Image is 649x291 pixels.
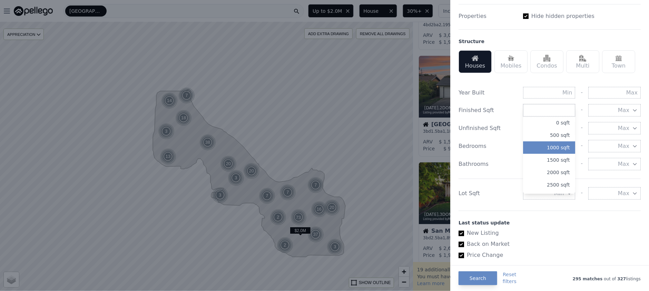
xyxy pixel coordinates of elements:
div: Bathrooms [459,160,518,168]
label: Hide hidden properties [531,12,594,20]
img: Houses [472,55,479,62]
input: Price Change [459,253,464,258]
div: - [581,104,583,117]
div: - [581,140,583,152]
button: 0 sqft [523,117,576,129]
div: Min [523,104,576,194]
button: Max [588,158,641,170]
label: Price Change [459,251,635,259]
button: 2500 sqft [523,179,576,191]
div: - [581,187,583,200]
span: 295 matches [573,277,603,281]
div: Mobiles [494,50,528,73]
button: 3000 sqft [523,191,576,203]
button: Max [588,122,641,134]
div: - [581,122,583,134]
button: 1000 sqft [523,141,576,154]
span: Max [618,106,629,114]
button: Max [588,187,641,200]
div: Structure [459,38,484,45]
span: Max [618,142,629,150]
div: out of listings [517,275,641,282]
span: Max [618,124,629,132]
img: Mobiles [508,55,514,62]
button: 500 sqft [523,129,576,141]
span: Max [618,160,629,168]
button: Max [588,104,641,117]
img: Multi [579,55,586,62]
div: Last status update [459,219,641,226]
img: Condos [543,55,550,62]
span: Max [618,189,629,198]
div: - [581,158,583,170]
input: Min [523,87,576,99]
div: Multi [566,50,599,73]
label: New Listing [459,229,635,237]
button: 2000 sqft [523,166,576,179]
div: Unfinished Sqft [459,124,518,132]
input: Max [588,87,641,99]
div: Condos [530,50,563,73]
input: New Listing [459,231,464,236]
img: Town [615,55,622,62]
button: Resetfilters [503,271,517,285]
div: Town [602,50,635,73]
div: - [581,87,583,99]
button: Max [588,140,641,152]
div: Bedrooms [459,142,518,150]
div: Year Built [459,89,518,97]
div: Houses [459,50,492,73]
button: Search [459,271,497,285]
label: Back on Market [459,240,635,248]
div: Lot Sqft [459,189,518,198]
div: Properties [459,12,518,20]
button: 1500 sqft [523,154,576,166]
input: Back on Market [459,242,464,247]
div: Finished Sqft [459,106,518,114]
span: 327 [616,277,626,281]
